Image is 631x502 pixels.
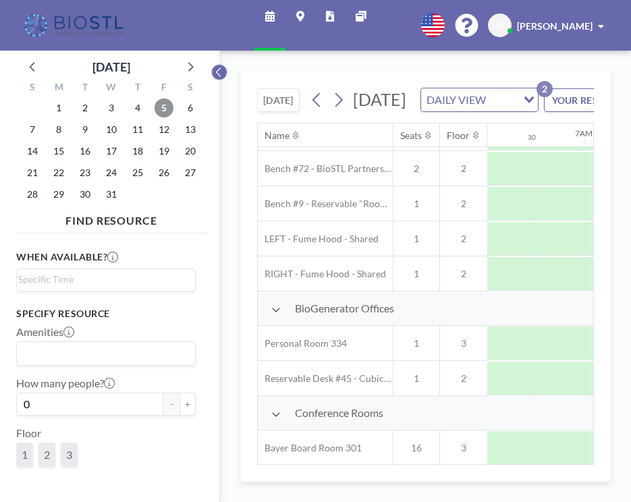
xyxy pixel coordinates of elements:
button: - [163,393,180,416]
span: Wednesday, December 10, 2025 [102,120,121,139]
div: Floor [447,130,470,142]
span: Conference Rooms [295,406,383,420]
label: How many people? [16,376,115,390]
span: Saturday, December 20, 2025 [181,142,200,161]
span: Sunday, December 28, 2025 [23,185,42,204]
h3: Specify resource [16,308,196,320]
div: F [150,80,177,97]
div: 30 [528,133,536,142]
span: DAILY VIEW [424,91,489,109]
span: Tuesday, December 30, 2025 [76,185,94,204]
span: Thursday, December 4, 2025 [128,99,147,117]
span: 2 [440,198,487,210]
span: [PERSON_NAME] [517,20,593,32]
span: [DATE] [353,89,406,109]
span: Bench #9 - Reservable "RoomZilla" Bench [258,198,393,210]
h4: FIND RESOURCE [16,208,207,227]
span: 2 [440,163,487,175]
span: 1 [393,268,439,280]
span: Saturday, December 13, 2025 [181,120,200,139]
span: Tuesday, December 16, 2025 [76,142,94,161]
input: Search for option [18,345,188,362]
span: Friday, December 26, 2025 [155,163,173,182]
span: Wednesday, December 3, 2025 [102,99,121,117]
div: M [46,80,72,97]
div: Search for option [17,342,195,365]
span: Friday, December 19, 2025 [155,142,173,161]
span: Friday, December 5, 2025 [155,99,173,117]
span: LEFT - Fume Hood - Shared [258,233,379,245]
div: S [20,80,46,97]
span: 3 [66,448,72,462]
span: 1 [393,372,439,385]
span: Wednesday, December 31, 2025 [102,185,121,204]
div: Search for option [17,269,195,289]
span: Bench #72 - BioSTL Partnerships & Apprenticeships Bench [258,163,393,175]
div: [DATE] [92,57,130,76]
label: Amenities [16,325,74,339]
div: W [99,80,125,97]
span: 3 [440,337,487,350]
p: 2 [537,81,553,97]
div: Seats [400,130,422,142]
span: Sunday, December 14, 2025 [23,142,42,161]
div: Name [265,130,290,142]
span: Tuesday, December 9, 2025 [76,120,94,139]
div: S [177,80,203,97]
span: Sunday, December 21, 2025 [23,163,42,182]
span: Wednesday, December 17, 2025 [102,142,121,161]
img: organization-logo [22,12,129,39]
span: Friday, December 12, 2025 [155,120,173,139]
span: BioGenerator Offices [295,302,394,315]
span: Wednesday, December 24, 2025 [102,163,121,182]
span: 2 [393,163,439,175]
span: 16 [393,442,439,454]
span: RIGHT - Fume Hood - Shared [258,268,386,280]
span: 1 [393,233,439,245]
span: 3 [440,442,487,454]
input: Search for option [490,91,516,109]
span: Reservable Desk #45 - Cubicle Area (Office 206) [258,372,393,385]
span: Monday, December 1, 2025 [49,99,68,117]
span: Tuesday, December 2, 2025 [76,99,94,117]
input: Search for option [18,272,188,287]
div: T [72,80,99,97]
button: [DATE] [257,88,300,112]
span: Tuesday, December 23, 2025 [76,163,94,182]
span: Monday, December 8, 2025 [49,120,68,139]
span: JJ [496,20,504,32]
span: Sunday, December 7, 2025 [23,120,42,139]
span: 2 [440,268,487,280]
span: Personal Room 334 [258,337,347,350]
span: 1 [393,337,439,350]
span: Saturday, December 27, 2025 [181,163,200,182]
span: Monday, December 15, 2025 [49,142,68,161]
span: Monday, December 29, 2025 [49,185,68,204]
button: + [180,393,196,416]
span: Monday, December 22, 2025 [49,163,68,182]
span: 1 [393,198,439,210]
div: 7AM [575,128,593,138]
span: Thursday, December 18, 2025 [128,142,147,161]
span: Saturday, December 6, 2025 [181,99,200,117]
div: Search for option [421,88,538,111]
span: 1 [22,448,28,462]
span: 2 [44,448,50,462]
span: Thursday, December 11, 2025 [128,120,147,139]
span: Thursday, December 25, 2025 [128,163,147,182]
span: 2 [440,233,487,245]
span: 2 [440,372,487,385]
span: Bayer Board Room 301 [258,442,362,454]
label: Floor [16,426,41,440]
div: T [124,80,150,97]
